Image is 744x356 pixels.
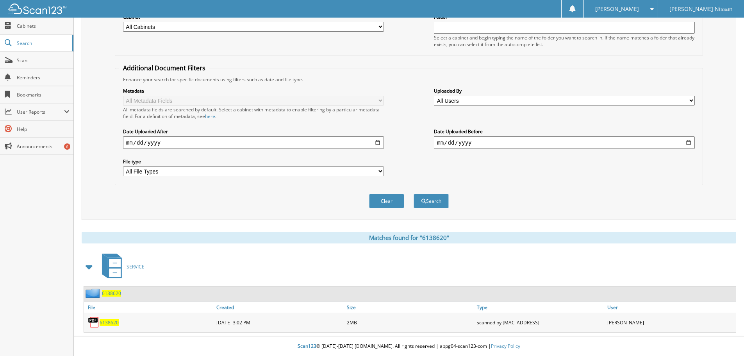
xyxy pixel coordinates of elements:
label: Date Uploaded Before [434,128,695,135]
span: Reminders [17,74,70,81]
a: 6138620 [102,290,121,297]
span: Cabinets [17,23,70,29]
a: Size [345,302,475,313]
span: Bookmarks [17,91,70,98]
div: 2MB [345,315,475,330]
div: All metadata fields are searched by default. Select a cabinet with metadata to enable filtering b... [123,106,384,120]
div: © [DATE]-[DATE] [DOMAIN_NAME]. All rights reserved | appg04-scan123-com | [74,337,744,356]
div: Select a cabinet and begin typing the name of the folder you want to search in. If the name match... [434,34,695,48]
div: 6 [64,143,70,150]
span: Announcements [17,143,70,150]
legend: Additional Document Filters [119,64,209,72]
span: [PERSON_NAME] [595,7,639,11]
span: Help [17,126,70,132]
label: Metadata [123,88,384,94]
a: Privacy Policy [491,343,520,349]
label: Uploaded By [434,88,695,94]
a: SERVICE [97,251,145,282]
a: User [605,302,736,313]
span: Scan [17,57,70,64]
div: scanned by [MAC_ADDRESS] [475,315,605,330]
button: Clear [369,194,404,208]
label: File type [123,158,384,165]
span: User Reports [17,109,64,115]
button: Search [414,194,449,208]
span: Search [17,40,68,47]
img: scan123-logo-white.svg [8,4,66,14]
a: File [84,302,214,313]
a: here [205,113,215,120]
div: [PERSON_NAME] [605,315,736,330]
input: end [434,136,695,149]
iframe: Chat Widget [705,318,744,356]
a: Created [214,302,345,313]
div: Enhance your search for specific documents using filters such as date and file type. [119,76,699,83]
a: Type [475,302,605,313]
img: PDF.png [88,317,100,328]
span: [PERSON_NAME] Nissan [669,7,733,11]
div: Matches found for "6138620" [82,232,736,243]
a: 6138620 [100,319,119,326]
span: Scan123 [298,343,316,349]
div: [DATE] 3:02 PM [214,315,345,330]
input: start [123,136,384,149]
label: Date Uploaded After [123,128,384,135]
img: folder2.png [86,288,102,298]
span: SERVICE [127,263,145,270]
